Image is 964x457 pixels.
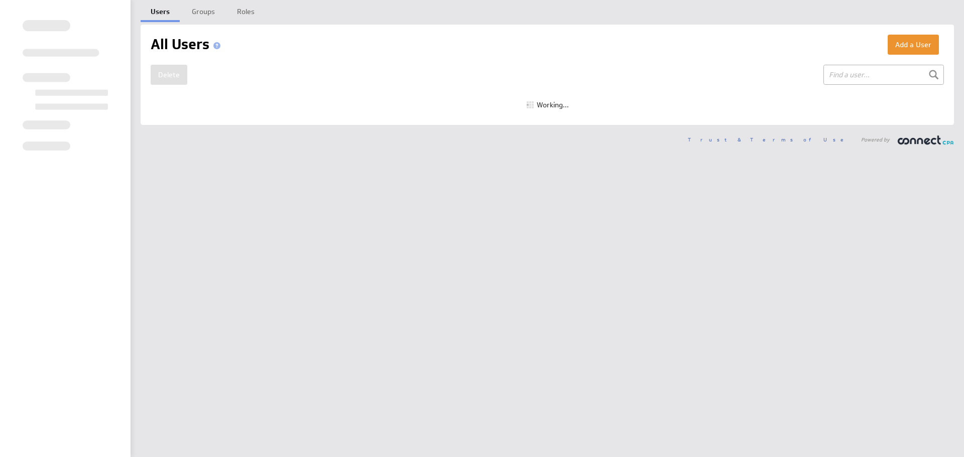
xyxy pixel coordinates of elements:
img: skeleton-sidenav.svg [23,20,108,150]
img: CCPA-footer.png [897,135,954,145]
button: Add a User [888,35,939,55]
div: Working... [527,101,569,108]
span: Powered by [861,137,890,142]
button: Delete [151,65,187,85]
h1: All Users [151,35,224,55]
input: Find a user... [823,65,944,85]
a: Trust & Terms of Use [688,136,851,143]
